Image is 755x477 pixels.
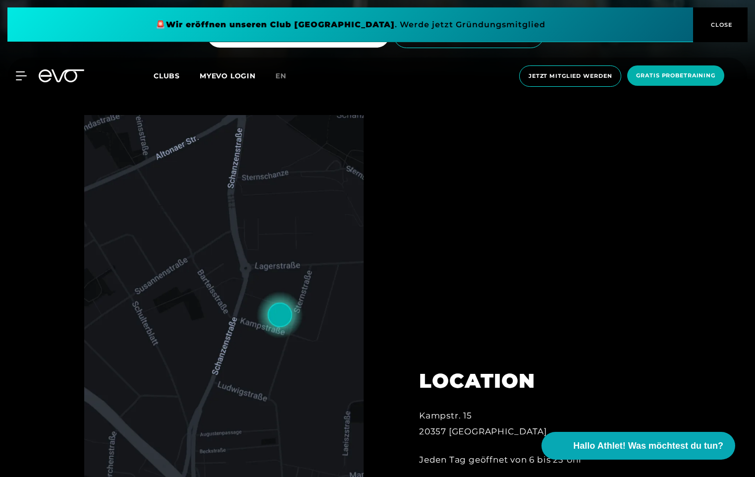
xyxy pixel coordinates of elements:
span: Jetzt Mitglied werden [529,72,612,80]
a: MYEVO LOGIN [200,71,256,80]
span: Gratis Probetraining [636,71,715,80]
a: en [275,70,298,82]
div: Kampstr. 15 20357 [GEOGRAPHIC_DATA] [419,408,637,440]
button: CLOSE [693,7,748,42]
span: en [275,71,286,80]
h2: LOCATION [419,369,637,393]
a: Clubs [154,71,200,80]
a: Gratis Probetraining [624,65,727,87]
span: Hallo Athlet! Was möchtest du tun? [573,439,723,453]
div: Jeden Tag geöffnet von 6 bis 23 Uhr [419,452,637,468]
a: Jetzt Mitglied werden [516,65,624,87]
button: Hallo Athlet! Was möchtest du tun? [541,432,735,460]
span: CLOSE [708,20,733,29]
span: Clubs [154,71,180,80]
